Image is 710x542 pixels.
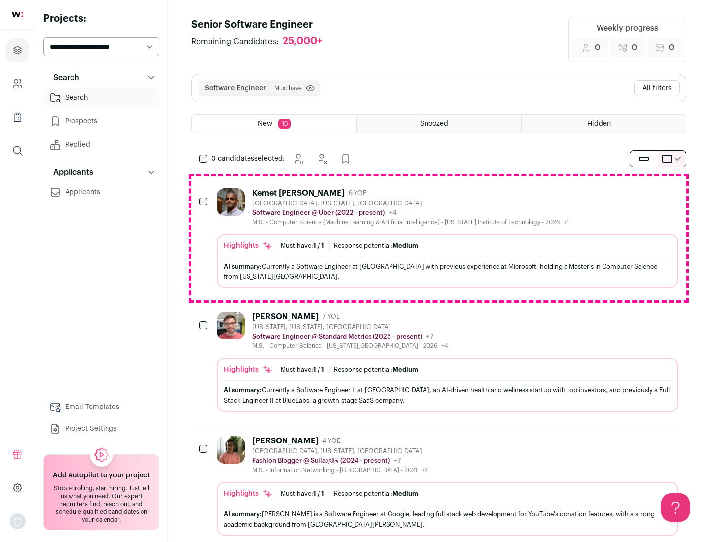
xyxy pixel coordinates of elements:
span: +2 [422,467,428,473]
div: [GEOGRAPHIC_DATA], [US_STATE], [GEOGRAPHIC_DATA] [252,200,569,207]
span: New [258,120,272,127]
a: Applicants [43,182,159,202]
div: [US_STATE], [US_STATE], [GEOGRAPHIC_DATA] [252,323,448,331]
div: Response potential: [334,242,418,250]
a: Search [43,88,159,107]
div: Highlights [224,489,273,499]
span: +4 [389,209,397,216]
div: Response potential: [334,366,418,373]
span: AI summary: [224,511,262,517]
p: Software Engineer @ Standard Metrics (2025 - present) [252,333,422,340]
span: Snoozed [420,120,448,127]
span: AI summary: [224,263,262,270]
div: M.S. - Computer Science - [US_STATE][GEOGRAPHIC_DATA] - 2026 [252,342,448,350]
a: Email Templates [43,397,159,417]
a: Replied [43,135,159,155]
div: M.S. - Computer Science (Machine Learning & Artificial Intelligence) - [US_STATE] Institute of Te... [252,218,569,226]
img: 927442a7649886f10e33b6150e11c56b26abb7af887a5a1dd4d66526963a6550.jpg [217,188,245,216]
ul: | [281,490,418,498]
div: Weekly progress [597,22,658,34]
div: [PERSON_NAME] [252,436,319,446]
a: [PERSON_NAME] 7 YOE [US_STATE], [US_STATE], [GEOGRAPHIC_DATA] Software Engineer @ Standard Metric... [217,312,678,411]
a: Snoozed [357,115,521,133]
img: wellfound-shorthand-0d5821cbd27db2630d0214b213865d53afaa358527fdda9d0ea32b1df1b89c2c.svg [12,12,23,17]
p: Search [47,72,79,84]
span: 0 [632,42,637,54]
span: Medium [392,242,418,249]
div: Must have: [281,366,324,373]
span: Must have [274,84,302,92]
div: Must have: [281,490,324,498]
div: [PERSON_NAME] [252,312,319,322]
span: +4 [441,343,448,349]
a: Prospects [43,111,159,131]
div: Kemet [PERSON_NAME] [252,188,345,198]
button: Applicants [43,163,159,182]
span: selected: [211,154,284,164]
a: Company and ATS Settings [6,72,29,96]
div: [GEOGRAPHIC_DATA], [US_STATE], [GEOGRAPHIC_DATA] [252,447,428,455]
iframe: Help Scout Beacon - Open [661,493,690,522]
ul: | [281,242,418,250]
div: [PERSON_NAME] is a Software Engineer at Google, leading full stack web development for YouTube's ... [224,509,672,530]
h2: Projects: [43,12,159,26]
span: AI summary: [224,387,262,393]
span: 1 / 1 [313,242,324,249]
div: Currently a Software Engineer II at [GEOGRAPHIC_DATA], an AI-driven health and wellness startup w... [224,385,672,406]
span: Medium [392,490,418,497]
a: Company Lists [6,105,29,129]
img: ebffc8b94a612106133ad1a79c5dcc917f1f343d62299c503ebb759c428adb03.jpg [217,436,245,464]
div: M.S. - Information Networking - [GEOGRAPHIC_DATA] - 2021 [252,466,428,474]
div: Highlights [224,241,273,251]
span: Medium [392,366,418,373]
span: 7 YOE [322,313,340,321]
a: [PERSON_NAME] 4 YOE [GEOGRAPHIC_DATA], [US_STATE], [GEOGRAPHIC_DATA] Fashion Blogger @ Suila水啦 (2... [217,436,678,536]
a: Add Autopilot to your project Stop scrolling, start hiring. Just tell us what you need. Our exper... [43,454,159,530]
button: Software Engineer [205,83,266,93]
a: Kemet [PERSON_NAME] 6 YOE [GEOGRAPHIC_DATA], [US_STATE], [GEOGRAPHIC_DATA] Software Engineer @ Ub... [217,188,678,288]
div: 25,000+ [283,35,322,48]
button: Add to Prospects [336,149,355,169]
button: Open dropdown [10,513,26,529]
span: +7 [393,457,401,464]
span: Hidden [587,120,611,127]
button: All filters [634,80,680,96]
span: 0 [669,42,674,54]
span: Remaining Candidates: [191,36,279,48]
img: nopic.png [10,513,26,529]
img: 92c6d1596c26b24a11d48d3f64f639effaf6bd365bf059bea4cfc008ddd4fb99.jpg [217,312,245,339]
span: +7 [426,333,434,340]
a: Hidden [522,115,686,133]
p: Fashion Blogger @ Suila水啦 (2024 - present) [252,457,390,465]
h2: Add Autopilot to your project [53,471,150,480]
p: Applicants [47,167,93,178]
div: Response potential: [334,490,418,498]
div: Stop scrolling, start hiring. Just tell us what you need. Our expert recruiters find, reach out, ... [50,484,153,524]
span: 6 YOE [349,189,366,197]
button: Hide [312,149,332,169]
a: Projects [6,38,29,62]
h1: Senior Software Engineer [191,18,332,32]
span: 1 / 1 [313,366,324,373]
span: 1 / 1 [313,490,324,497]
button: Snooze [288,149,308,169]
span: +1 [564,219,569,225]
a: Project Settings [43,419,159,439]
span: 0 [595,42,600,54]
p: Software Engineer @ Uber (2022 - present) [252,209,385,217]
div: Currently a Software Engineer at [GEOGRAPHIC_DATA] with previous experience at Microsoft, holding... [224,261,672,282]
button: Search [43,68,159,88]
ul: | [281,366,418,373]
span: 10 [278,119,291,129]
div: Must have: [281,242,324,250]
span: 0 candidates [211,155,254,162]
div: Highlights [224,365,273,374]
span: 4 YOE [322,437,340,445]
